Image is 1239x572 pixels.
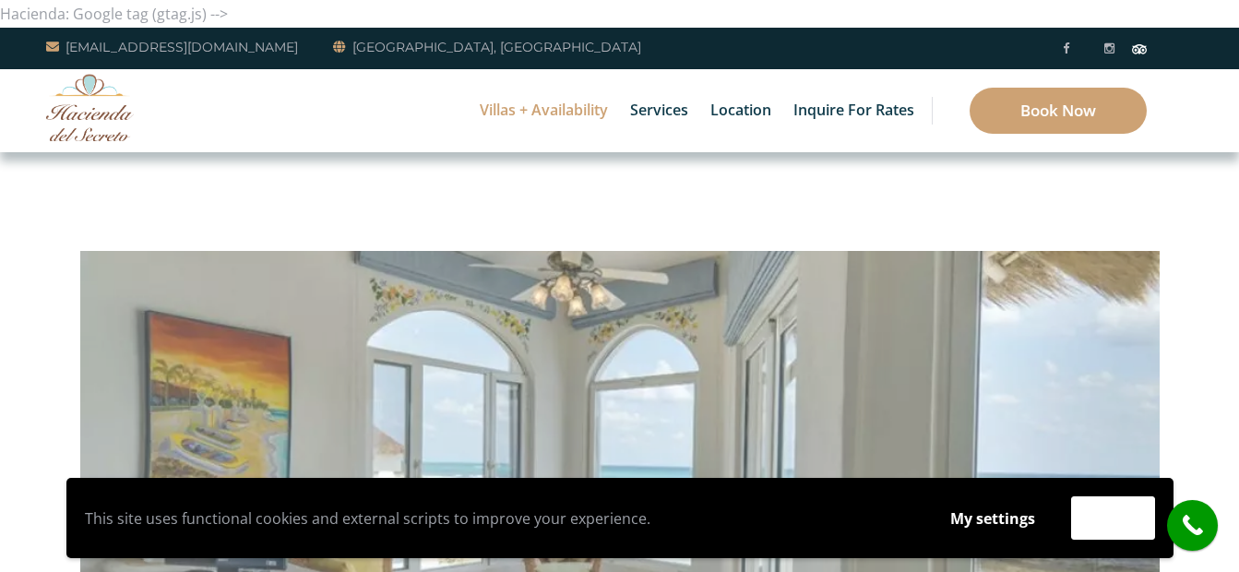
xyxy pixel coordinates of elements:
img: Tripadvisor_logomark.svg [1132,44,1147,54]
p: This site uses functional cookies and external scripts to improve your experience. [85,505,914,532]
a: Book Now [970,88,1147,134]
a: Inquire for Rates [784,69,923,152]
button: Accept [1071,496,1155,540]
a: [GEOGRAPHIC_DATA], [GEOGRAPHIC_DATA] [333,36,641,58]
a: [EMAIL_ADDRESS][DOMAIN_NAME] [46,36,298,58]
a: Villas + Availability [471,69,617,152]
button: My settings [933,497,1053,540]
img: Awesome Logo [46,74,134,141]
a: call [1167,500,1218,551]
i: call [1172,505,1213,546]
a: Location [701,69,780,152]
a: Services [621,69,697,152]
